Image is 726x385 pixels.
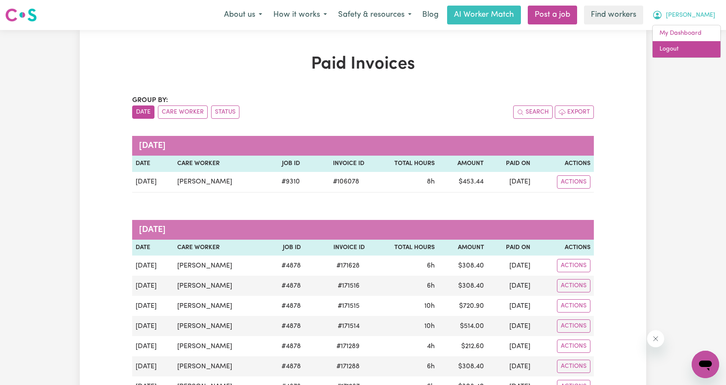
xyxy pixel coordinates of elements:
span: 6 hours [427,262,435,269]
td: [PERSON_NAME] [174,256,266,276]
td: # 4878 [266,356,305,376]
td: [DATE] [487,172,534,192]
span: # 171514 [333,321,365,331]
a: Find workers [584,6,643,24]
button: Export [555,105,594,119]
th: Amount [438,156,487,172]
td: [DATE] [132,256,174,276]
th: Invoice ID [303,156,368,172]
button: Search [513,105,553,119]
td: [DATE] [487,336,534,356]
th: Total Hours [368,240,438,256]
td: $ 308.40 [438,276,487,296]
td: # 4878 [266,296,305,316]
td: [DATE] [132,316,174,336]
th: Job ID [266,156,303,172]
th: Actions [534,156,594,172]
td: [PERSON_NAME] [174,336,266,356]
td: $ 212.60 [438,336,487,356]
td: [PERSON_NAME] [174,296,266,316]
button: Actions [557,299,590,313]
span: Need any help? [5,6,52,13]
span: 6 hours [427,283,435,289]
button: How it works [268,6,333,24]
td: # 4878 [266,336,305,356]
td: [PERSON_NAME] [174,316,266,336]
td: [DATE] [487,276,534,296]
span: 4 hours [427,343,435,350]
h1: Paid Invoices [132,54,594,75]
td: $ 308.40 [438,256,487,276]
span: [PERSON_NAME] [666,11,715,20]
span: 10 hours [424,303,435,310]
button: Actions [557,259,590,272]
td: [DATE] [487,296,534,316]
span: # 171628 [331,261,365,271]
td: [DATE] [132,336,174,356]
a: Careseekers logo [5,5,37,25]
td: [DATE] [132,296,174,316]
img: Careseekers logo [5,7,37,23]
button: My Account [647,6,721,24]
button: Actions [557,319,590,333]
th: Paid On [487,156,534,172]
div: My Account [652,25,721,58]
span: # 171288 [331,361,365,372]
span: # 171515 [333,301,365,311]
button: sort invoices by care worker [158,105,208,119]
td: [PERSON_NAME] [174,356,266,376]
button: Actions [557,175,590,189]
td: [DATE] [487,316,534,336]
td: [DATE] [132,172,174,192]
th: Paid On [487,240,534,256]
td: [DATE] [132,276,174,296]
th: Amount [438,240,487,256]
td: $ 514.00 [438,316,487,336]
td: $ 453.44 [438,172,487,192]
td: [PERSON_NAME] [174,276,266,296]
th: Date [132,240,174,256]
th: Date [132,156,174,172]
td: [DATE] [487,356,534,376]
th: Actions [534,240,594,256]
td: [DATE] [487,256,534,276]
iframe: Close message [647,330,664,347]
button: sort invoices by date [132,105,154,119]
button: sort invoices by paid status [211,105,239,119]
a: Blog [417,6,444,24]
td: $ 720.90 [438,296,487,316]
a: Post a job [528,6,577,24]
td: # 4878 [266,316,305,336]
th: Invoice ID [304,240,368,256]
span: # 106078 [328,177,364,187]
button: About us [218,6,268,24]
a: Logout [653,41,720,57]
a: My Dashboard [653,25,720,42]
th: Job ID [266,240,305,256]
caption: [DATE] [132,136,594,156]
span: 8 hours [427,178,435,185]
td: # 9310 [266,172,303,192]
span: Group by: [132,97,168,104]
td: # 4878 [266,256,305,276]
span: # 171289 [331,341,365,352]
button: Actions [557,340,590,353]
td: [DATE] [132,356,174,376]
button: Actions [557,279,590,292]
td: # 4878 [266,276,305,296]
span: 10 hours [424,323,435,330]
th: Care Worker [174,240,266,256]
th: Care Worker [174,156,266,172]
th: Total Hours [368,156,438,172]
iframe: Button to launch messaging window [692,351,719,378]
button: Safety & resources [333,6,417,24]
td: [PERSON_NAME] [174,172,266,192]
button: Actions [557,360,590,373]
td: $ 308.40 [438,356,487,376]
a: AI Worker Match [447,6,521,24]
caption: [DATE] [132,220,594,240]
span: # 171516 [333,281,365,291]
span: 6 hours [427,363,435,370]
